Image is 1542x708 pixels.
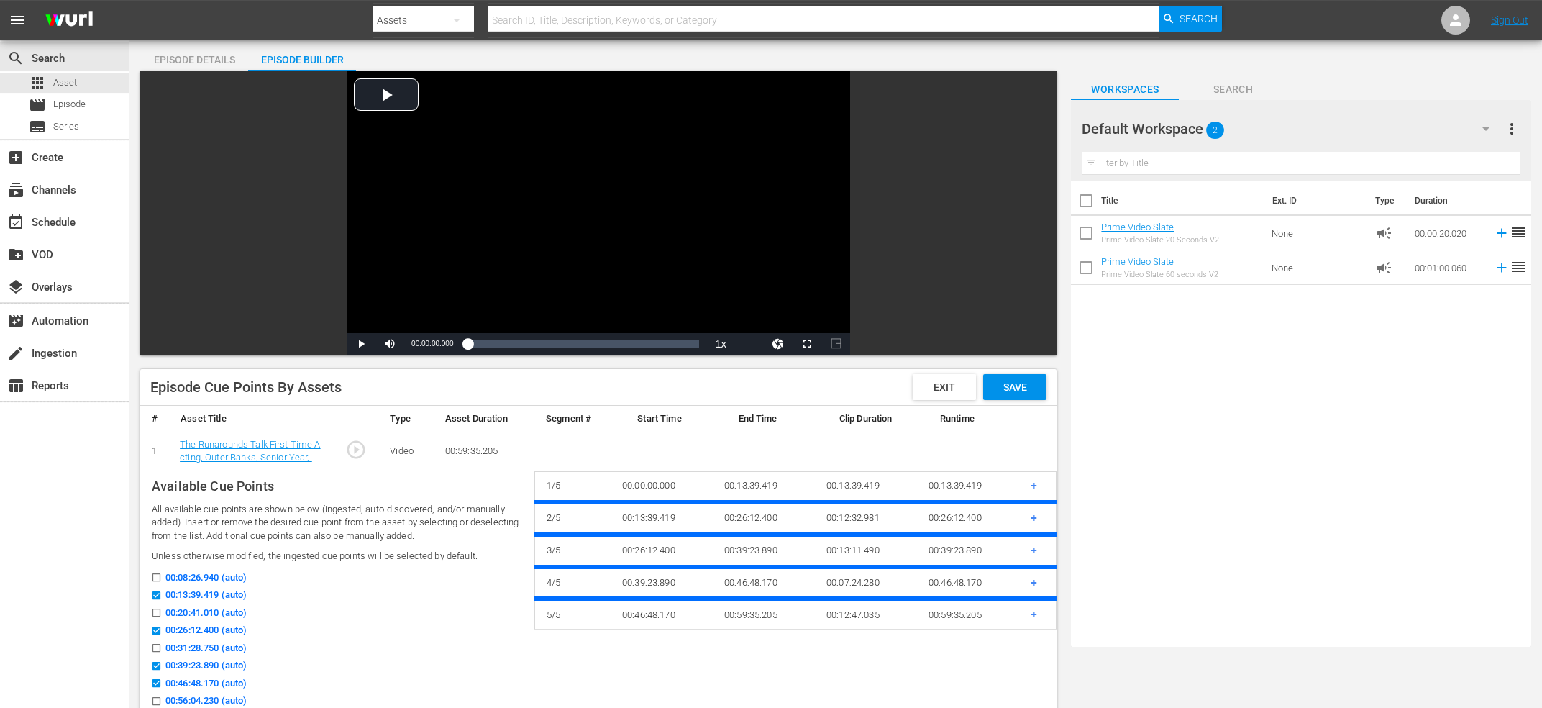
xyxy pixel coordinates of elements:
[165,658,247,673] span: 00:39:23.890 (auto)
[992,381,1039,393] span: Save
[378,406,433,432] th: Type
[917,599,1019,629] td: 00:59:35.205
[467,340,699,348] div: Progress Bar
[917,567,1019,599] td: 00:46:48.170
[53,76,77,90] span: Asset
[7,214,24,231] span: Schedule
[1031,607,1037,621] span: +
[180,439,322,476] a: The Runarounds Talk First Time Acting, Outer Banks, Senior Year, and New Series "The Runarounds"
[169,406,342,432] th: Asset Title
[140,432,168,471] td: 1
[150,378,342,396] div: Episode Cue Points By Assets
[1375,224,1392,242] span: Ad
[140,42,248,77] div: Episode Details
[1031,576,1037,589] span: +
[534,406,626,432] th: Segment #
[1367,181,1406,221] th: Type
[534,567,611,599] td: 4 / 5
[29,118,46,135] span: Series
[534,535,611,567] td: 3 / 5
[1101,256,1174,267] a: Prime Video Slate
[29,74,46,91] span: Asset
[375,333,404,355] button: Mute
[434,432,534,471] td: 00:59:35.205
[1031,478,1037,492] span: +
[1207,115,1225,145] span: 2
[165,694,247,708] span: 00:56:04.230 (auto)
[534,599,611,629] td: 5 / 5
[713,567,815,599] td: 00:46:48.170
[917,471,1019,501] td: 00:13:39.419
[929,406,1029,432] th: Runtime
[534,502,611,535] td: 2 / 5
[152,503,523,543] p: All available cue points are shown below (ingested, auto-discovered, and/or manually added). Inse...
[1264,181,1367,221] th: Ext. ID
[821,333,850,355] button: Picture-in-Picture
[713,502,815,535] td: 00:26:12.400
[165,623,247,637] span: 00:26:12.400 (auto)
[378,432,433,471] td: Video
[611,567,713,599] td: 00:39:23.890
[152,477,523,496] p: Available Cue Points
[1409,216,1488,250] td: 00:00:20.020
[1101,181,1264,221] th: Title
[815,471,917,501] td: 00:13:39.419
[248,42,356,71] button: Episode Builder
[165,606,247,620] span: 00:20:41.010 (auto)
[1494,225,1510,241] svg: Add to Episode
[793,333,821,355] button: Fullscreen
[1101,235,1219,245] div: Prime Video Slate 20 Seconds V2
[7,345,24,362] span: Ingestion
[1510,224,1527,241] span: reorder
[1266,216,1369,250] td: None
[1503,120,1520,137] span: more_vert
[53,97,86,112] span: Episode
[706,333,735,355] button: Playback Rate
[713,535,815,567] td: 00:39:23.890
[611,502,713,535] td: 00:13:39.419
[434,406,534,432] th: Asset Duration
[1101,222,1174,232] a: Prime Video Slate
[917,502,1019,535] td: 00:26:12.400
[165,588,247,602] span: 00:13:39.419 (auto)
[140,406,169,432] th: #
[7,246,24,263] span: VOD
[165,571,247,585] span: 00:08:26.940 (auto)
[1031,511,1037,525] span: +
[828,406,929,432] th: Clip Duration
[1179,81,1287,99] span: Search
[1082,109,1502,149] div: Default Workspace
[1494,260,1510,276] svg: Add to Episode
[347,71,850,355] div: Video Player
[9,12,26,29] span: menu
[7,312,24,330] span: Automation
[7,377,24,394] span: Reports
[35,4,104,37] img: ans4CAIJ8jUAAAAAAAAAAAAAAAAAAAAAAAAgQb4GAAAAAAAAAAAAAAAAAAAAAAAAJMjXAAAAAAAAAAAAAAAAAAAAAAAAgAT5G...
[1071,81,1179,99] span: Workspaces
[626,406,726,432] th: Start Time
[815,535,917,567] td: 00:13:11.490
[1031,543,1037,557] span: +
[1375,259,1392,276] span: Ad
[165,676,247,691] span: 00:46:48.170 (auto)
[7,181,24,199] span: Channels
[345,439,367,460] span: play_circle_outline
[1510,258,1527,276] span: reorder
[7,50,24,67] span: Search
[713,599,815,629] td: 00:59:35.205
[983,374,1046,400] button: Save
[727,406,828,432] th: End Time
[1491,14,1528,26] a: Sign Out
[913,374,976,400] button: Exit
[7,278,24,296] span: Overlays
[1409,250,1488,285] td: 00:01:00.060
[917,535,1019,567] td: 00:39:23.890
[29,96,46,114] span: Episode
[1101,270,1218,279] div: Prime Video Slate 60 seconds V2
[1503,112,1520,146] button: more_vert
[713,471,815,501] td: 00:13:39.419
[53,119,79,134] span: Series
[165,641,247,655] span: 00:31:28.750 (auto)
[611,471,713,501] td: 00:00:00.000
[152,550,523,563] p: Unless otherwise modified, the ingested cue points will be selected by default.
